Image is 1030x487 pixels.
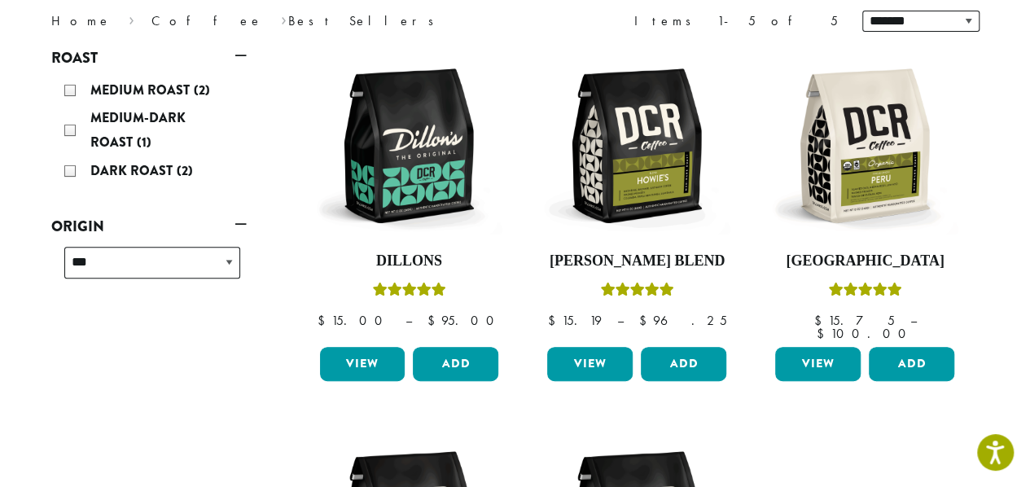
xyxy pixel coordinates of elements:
[817,325,914,342] bdi: 100.00
[427,312,501,329] bdi: 95.00
[51,213,247,240] a: Origin
[194,81,210,99] span: (2)
[51,12,112,29] a: Home
[90,81,194,99] span: Medium Roast
[372,280,445,305] div: Rated 5.00 out of 5
[316,252,503,270] h4: Dillons
[413,347,498,381] button: Add
[543,252,730,270] h4: [PERSON_NAME] Blend
[547,312,601,329] bdi: 15.19
[813,312,894,329] bdi: 15.75
[51,240,247,298] div: Origin
[641,347,726,381] button: Add
[51,11,491,31] nav: Breadcrumb
[616,312,623,329] span: –
[634,11,838,31] div: Items 1-5 of 5
[177,161,193,180] span: (2)
[817,325,831,342] span: $
[909,312,916,329] span: –
[316,52,503,340] a: DillonsRated 5.00 out of 5
[281,6,287,31] span: ›
[90,161,177,180] span: Dark Roast
[547,347,633,381] a: View
[771,52,958,239] img: DCR-12oz-FTO-Peru-Stock-scaled.png
[315,52,502,239] img: DCR-12oz-Dillons-Stock-scaled.png
[151,12,263,29] a: Coffee
[317,312,389,329] bdi: 15.00
[427,312,440,329] span: $
[129,6,134,31] span: ›
[90,108,186,151] span: Medium-Dark Roast
[775,347,861,381] a: View
[771,52,958,340] a: [GEOGRAPHIC_DATA]Rated 4.83 out of 5
[320,347,405,381] a: View
[600,280,673,305] div: Rated 4.67 out of 5
[543,52,730,239] img: DCR-12oz-Howies-Stock-scaled.png
[543,52,730,340] a: [PERSON_NAME] BlendRated 4.67 out of 5
[828,280,901,305] div: Rated 4.83 out of 5
[137,133,151,151] span: (1)
[869,347,954,381] button: Add
[771,252,958,270] h4: [GEOGRAPHIC_DATA]
[638,312,652,329] span: $
[405,312,411,329] span: –
[547,312,561,329] span: $
[813,312,827,329] span: $
[51,72,247,192] div: Roast
[638,312,726,329] bdi: 96.25
[51,44,247,72] a: Roast
[317,312,331,329] span: $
